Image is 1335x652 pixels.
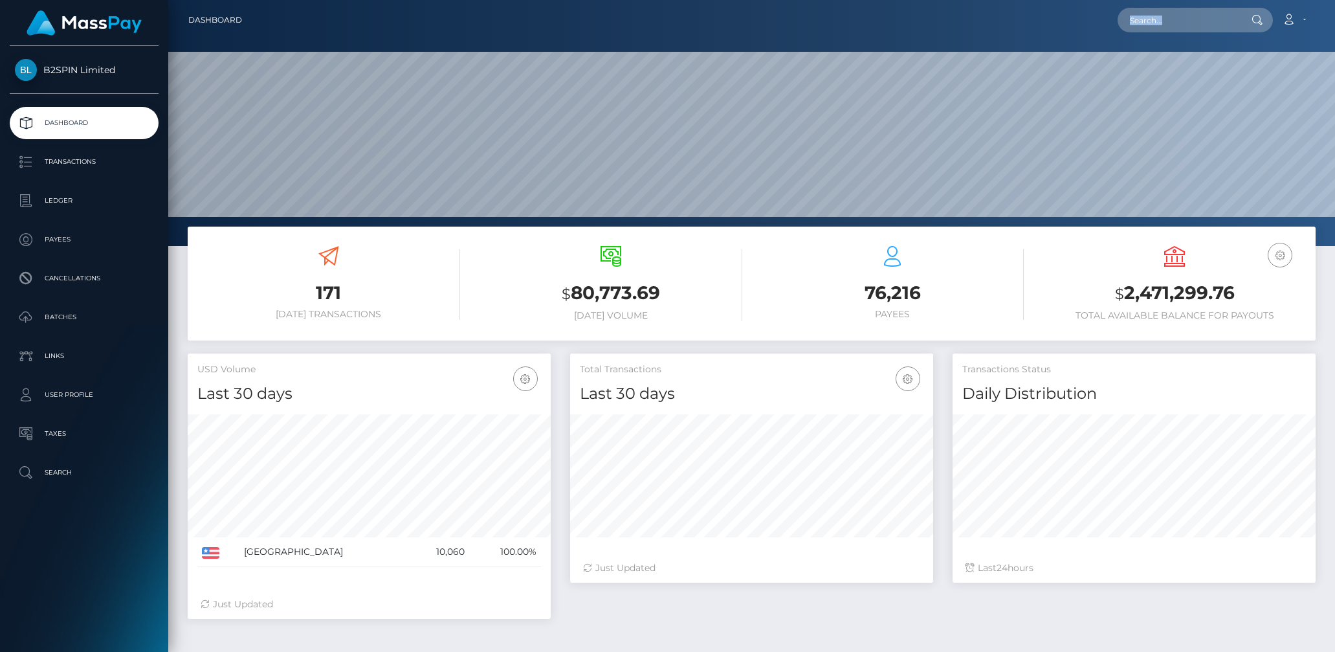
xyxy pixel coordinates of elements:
[10,379,159,411] a: User Profile
[15,59,37,81] img: B2SPIN Limited
[10,262,159,295] a: Cancellations
[197,280,460,306] h3: 171
[10,301,159,333] a: Batches
[962,363,1306,376] h5: Transactions Status
[10,340,159,372] a: Links
[410,537,470,567] td: 10,060
[1118,8,1239,32] input: Search...
[197,383,541,405] h4: Last 30 days
[1115,285,1124,303] small: $
[197,363,541,376] h5: USD Volume
[1043,280,1306,307] h3: 2,471,299.76
[15,424,153,444] p: Taxes
[15,269,153,288] p: Cancellations
[10,107,159,139] a: Dashboard
[469,537,541,567] td: 100.00%
[10,185,159,217] a: Ledger
[962,383,1306,405] h4: Daily Distribution
[480,310,742,321] h6: [DATE] Volume
[15,385,153,405] p: User Profile
[580,383,923,405] h4: Last 30 days
[10,223,159,256] a: Payees
[562,285,571,303] small: $
[480,280,742,307] h3: 80,773.69
[583,561,920,575] div: Just Updated
[15,463,153,482] p: Search
[15,346,153,366] p: Links
[15,308,153,327] p: Batches
[1043,310,1306,321] h6: Total Available Balance for Payouts
[10,146,159,178] a: Transactions
[15,152,153,172] p: Transactions
[239,537,410,567] td: [GEOGRAPHIC_DATA]
[197,309,460,320] h6: [DATE] Transactions
[27,10,142,36] img: MassPay Logo
[762,280,1024,306] h3: 76,216
[15,191,153,210] p: Ledger
[10,418,159,450] a: Taxes
[997,562,1008,574] span: 24
[580,363,923,376] h5: Total Transactions
[965,561,1303,575] div: Last hours
[201,598,538,611] div: Just Updated
[15,230,153,249] p: Payees
[10,64,159,76] span: B2SPIN Limited
[188,6,242,34] a: Dashboard
[15,113,153,133] p: Dashboard
[202,547,219,559] img: US.png
[10,456,159,489] a: Search
[762,309,1024,320] h6: Payees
